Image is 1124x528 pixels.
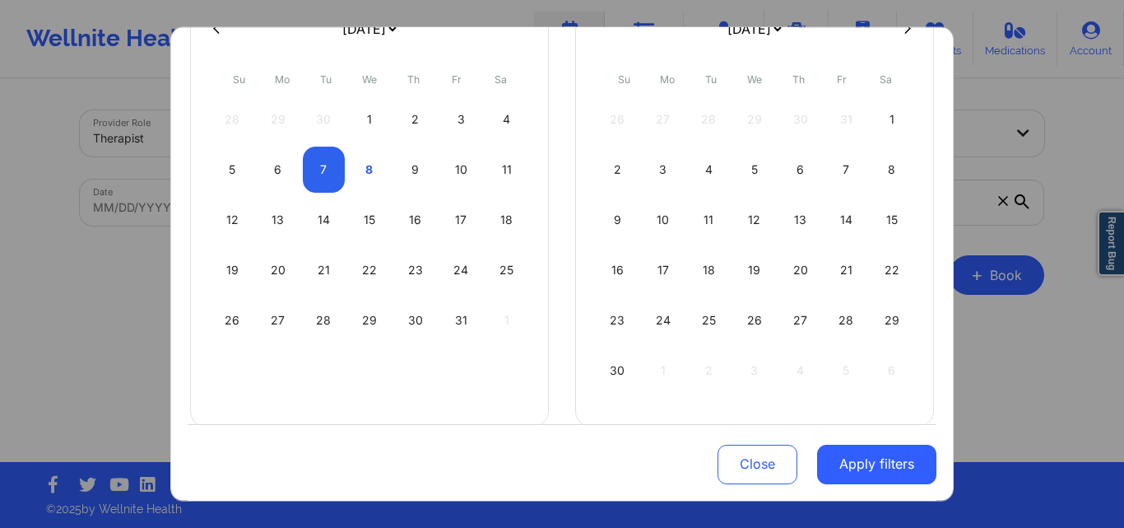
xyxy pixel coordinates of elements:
div: Sun Nov 30 2025 [597,347,639,393]
div: Sat Nov 29 2025 [871,297,913,343]
div: Fri Oct 03 2025 [440,96,482,142]
abbr: Thursday [407,72,420,85]
button: Apply filters [817,445,936,484]
div: Wed Oct 01 2025 [349,96,391,142]
div: Thu Nov 27 2025 [779,297,821,343]
div: Wed Nov 26 2025 [734,297,776,343]
div: Thu Oct 30 2025 [394,297,436,343]
div: Mon Oct 27 2025 [258,297,300,343]
abbr: Monday [275,72,290,85]
div: Fri Nov 21 2025 [825,246,867,292]
div: Fri Oct 24 2025 [440,246,482,292]
div: Sat Oct 18 2025 [485,196,527,242]
div: Thu Oct 02 2025 [394,96,436,142]
div: Tue Nov 18 2025 [688,246,730,292]
div: Wed Nov 05 2025 [734,146,776,192]
div: Thu Oct 16 2025 [394,196,436,242]
div: Tue Oct 14 2025 [303,196,345,242]
abbr: Tuesday [320,72,332,85]
div: Thu Oct 23 2025 [394,246,436,292]
div: Fri Nov 07 2025 [825,146,867,192]
div: Sat Nov 22 2025 [871,246,913,292]
div: Tue Nov 11 2025 [688,196,730,242]
div: Sun Nov 16 2025 [597,246,639,292]
div: Thu Nov 13 2025 [779,196,821,242]
div: Sat Nov 15 2025 [871,196,913,242]
div: Wed Oct 29 2025 [349,297,391,343]
abbr: Sunday [618,72,630,85]
div: Thu Nov 06 2025 [779,146,821,192]
abbr: Sunday [233,72,245,85]
div: Sat Nov 01 2025 [871,96,913,142]
div: Mon Oct 06 2025 [258,146,300,192]
div: Mon Nov 24 2025 [643,297,685,343]
div: Sat Oct 11 2025 [485,146,527,192]
div: Sun Nov 02 2025 [597,146,639,192]
abbr: Wednesday [747,72,762,85]
button: Close [718,445,797,484]
div: Tue Oct 21 2025 [303,246,345,292]
abbr: Thursday [792,72,805,85]
abbr: Friday [452,72,462,85]
div: Thu Oct 09 2025 [394,146,436,192]
div: Mon Nov 10 2025 [643,196,685,242]
div: Fri Nov 28 2025 [825,297,867,343]
div: Mon Oct 13 2025 [258,196,300,242]
abbr: Friday [837,72,847,85]
div: Mon Nov 17 2025 [643,246,685,292]
div: Wed Nov 19 2025 [734,246,776,292]
div: Fri Nov 14 2025 [825,196,867,242]
div: Fri Oct 17 2025 [440,196,482,242]
div: Sun Oct 12 2025 [211,196,253,242]
div: Sun Nov 09 2025 [597,196,639,242]
div: Sat Nov 08 2025 [871,146,913,192]
div: Sat Oct 04 2025 [485,96,527,142]
abbr: Wednesday [362,72,377,85]
div: Wed Oct 15 2025 [349,196,391,242]
div: Tue Oct 28 2025 [303,297,345,343]
abbr: Tuesday [705,72,717,85]
div: Sun Oct 19 2025 [211,246,253,292]
div: Fri Oct 10 2025 [440,146,482,192]
div: Wed Oct 22 2025 [349,246,391,292]
div: Thu Nov 20 2025 [779,246,821,292]
div: Tue Oct 07 2025 [303,146,345,192]
div: Mon Nov 03 2025 [643,146,685,192]
div: Sun Oct 26 2025 [211,297,253,343]
div: Sat Oct 25 2025 [485,246,527,292]
div: Wed Oct 08 2025 [349,146,391,192]
abbr: Saturday [495,72,507,85]
div: Sun Oct 05 2025 [211,146,253,192]
div: Sun Nov 23 2025 [597,297,639,343]
div: Tue Nov 25 2025 [688,297,730,343]
div: Fri Oct 31 2025 [440,297,482,343]
abbr: Monday [660,72,675,85]
div: Wed Nov 12 2025 [734,196,776,242]
div: Tue Nov 04 2025 [688,146,730,192]
abbr: Saturday [880,72,892,85]
div: Mon Oct 20 2025 [258,246,300,292]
